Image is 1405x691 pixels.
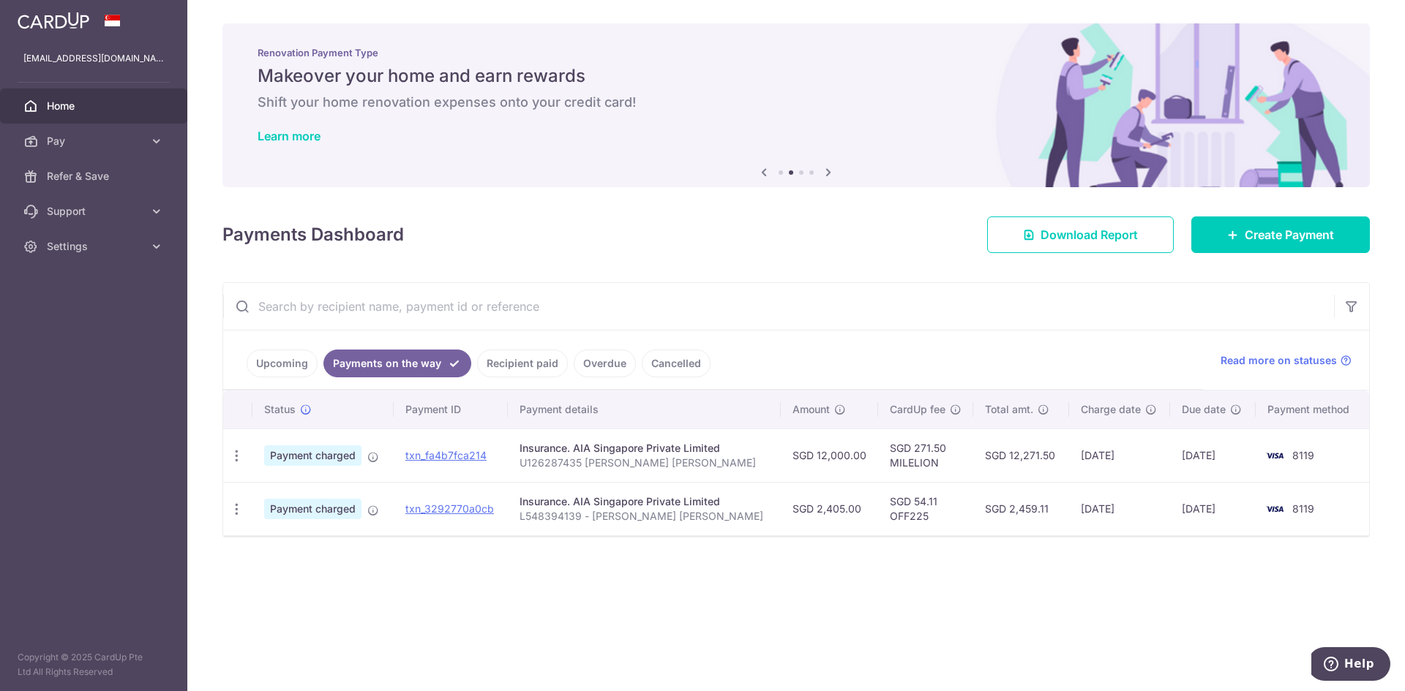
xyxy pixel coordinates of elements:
td: SGD 54.11 OFF225 [878,482,973,535]
span: Refer & Save [47,169,143,184]
span: Due date [1182,402,1226,417]
p: [EMAIL_ADDRESS][DOMAIN_NAME] [23,51,164,66]
span: 8119 [1292,502,1314,515]
a: txn_fa4b7fca214 [405,449,487,461]
td: SGD 12,000.00 [781,428,878,482]
a: Read more on statuses [1221,353,1352,368]
img: Bank Card [1260,447,1289,464]
td: SGD 12,271.50 [973,428,1069,482]
span: Settings [47,239,143,254]
td: [DATE] [1170,482,1255,535]
span: CardUp fee [890,402,945,417]
th: Payment method [1256,390,1369,428]
th: Payment details [508,390,781,428]
span: Charge date [1081,402,1141,417]
img: CardUp [18,12,89,29]
td: [DATE] [1170,428,1255,482]
h5: Makeover your home and earn rewards [258,64,1335,88]
a: Recipient paid [477,350,568,377]
a: Overdue [574,350,636,377]
a: Learn more [258,129,321,143]
p: L548394139 - [PERSON_NAME] [PERSON_NAME] [520,509,769,524]
span: Total amt. [985,402,1033,417]
span: Create Payment [1245,226,1334,243]
iframe: Opens a widget where you can find more information [1311,647,1390,684]
p: U126287435 [PERSON_NAME] [PERSON_NAME] [520,456,769,470]
span: Read more on statuses [1221,353,1337,368]
a: Payments on the way [323,350,471,377]
div: Insurance. AIA Singapore Private Limited [520,441,769,456]
input: Search by recipient name, payment id or reference [223,283,1334,330]
p: Renovation Payment Type [258,47,1335,58]
span: Amount [793,402,830,417]
span: 8119 [1292,449,1314,461]
span: Pay [47,134,143,148]
td: SGD 2,459.11 [973,482,1069,535]
a: Upcoming [247,350,318,377]
td: SGD 2,405.00 [781,482,878,535]
span: Payment charged [264,499,361,519]
a: txn_3292770a0cb [405,502,494,515]
span: Download Report [1041,226,1138,243]
span: Status [264,402,296,417]
a: Cancelled [642,350,711,377]
img: Renovation banner [222,23,1370,187]
img: Bank Card [1260,500,1289,518]
td: SGD 271.50 MILELION [878,428,973,482]
a: Create Payment [1191,216,1370,253]
span: Home [47,99,143,113]
td: [DATE] [1069,482,1171,535]
th: Payment ID [394,390,508,428]
span: Support [47,204,143,219]
a: Download Report [987,216,1174,253]
td: [DATE] [1069,428,1171,482]
h6: Shift your home renovation expenses onto your credit card! [258,94,1335,111]
h4: Payments Dashboard [222,222,404,248]
span: Payment charged [264,445,361,466]
div: Insurance. AIA Singapore Private Limited [520,494,769,509]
